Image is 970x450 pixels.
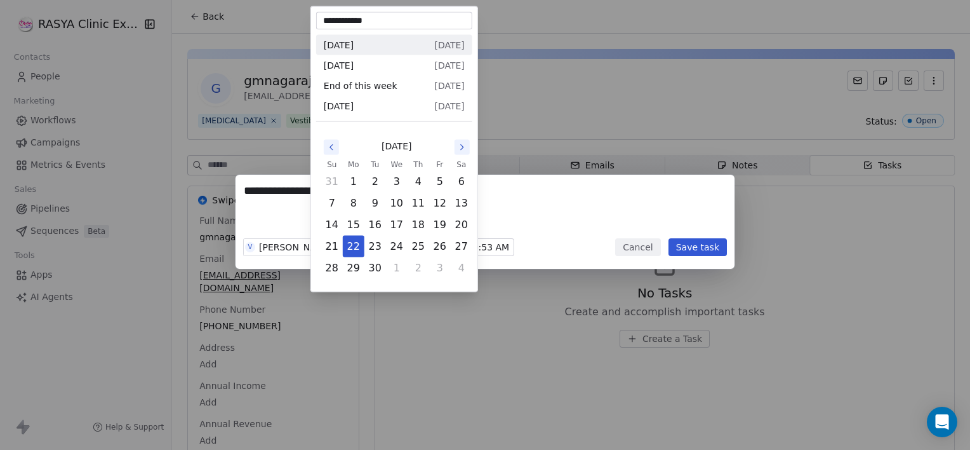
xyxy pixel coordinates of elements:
button: Friday, October 3rd, 2025 [430,258,450,278]
span: [DATE] [324,100,354,112]
table: September 2025 [321,158,472,279]
button: Saturday, October 4th, 2025 [451,258,472,278]
button: Friday, September 19th, 2025 [430,215,450,235]
button: Today, Monday, September 22nd, 2025, selected [343,236,364,257]
span: [DATE] [434,79,464,92]
button: Saturday, September 13th, 2025 [451,193,472,214]
button: Tuesday, September 30th, 2025 [365,258,385,278]
button: Tuesday, September 2nd, 2025 [365,172,385,192]
button: Monday, September 8th, 2025 [343,193,364,214]
th: Thursday [408,158,429,171]
span: [DATE] [382,140,411,153]
button: Friday, September 26th, 2025 [430,236,450,257]
button: Wednesday, September 17th, 2025 [387,215,407,235]
th: Saturday [451,158,472,171]
button: Friday, September 5th, 2025 [430,172,450,192]
button: Tuesday, September 23rd, 2025 [365,236,385,257]
button: Thursday, September 4th, 2025 [408,172,429,192]
span: [DATE] [324,59,354,72]
th: Wednesday [386,158,408,171]
button: Friday, September 12th, 2025 [430,193,450,214]
button: Monday, September 1st, 2025 [343,172,364,192]
span: [DATE] [434,100,464,112]
button: Wednesday, October 1st, 2025 [387,258,407,278]
button: Saturday, September 27th, 2025 [451,236,472,257]
button: Thursday, September 25th, 2025 [408,236,429,257]
button: Monday, September 15th, 2025 [343,215,364,235]
button: Saturday, September 20th, 2025 [451,215,472,235]
button: Thursday, September 18th, 2025 [408,215,429,235]
span: [DATE] [434,39,464,51]
button: Wednesday, September 3rd, 2025 [387,172,407,192]
span: [DATE] [324,39,354,51]
button: Sunday, August 31st, 2025 [322,172,342,192]
button: Tuesday, September 16th, 2025 [365,215,385,235]
th: Tuesday [364,158,386,171]
button: Saturday, September 6th, 2025 [451,172,472,192]
button: Wednesday, September 24th, 2025 [387,236,407,257]
button: Monday, September 29th, 2025 [343,258,364,278]
button: Go to the Next Month [455,140,470,155]
th: Friday [429,158,451,171]
button: Tuesday, September 9th, 2025 [365,193,385,214]
button: Sunday, September 7th, 2025 [322,193,342,214]
button: Sunday, September 14th, 2025 [322,215,342,235]
button: Sunday, September 21st, 2025 [322,236,342,257]
th: Sunday [321,158,343,171]
button: Sunday, September 28th, 2025 [322,258,342,278]
button: Thursday, September 11th, 2025 [408,193,429,214]
button: Go to the Previous Month [324,140,339,155]
span: [DATE] [434,59,464,72]
button: Wednesday, September 10th, 2025 [387,193,407,214]
span: End of this week [324,79,397,92]
th: Monday [343,158,364,171]
button: Thursday, October 2nd, 2025 [408,258,429,278]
